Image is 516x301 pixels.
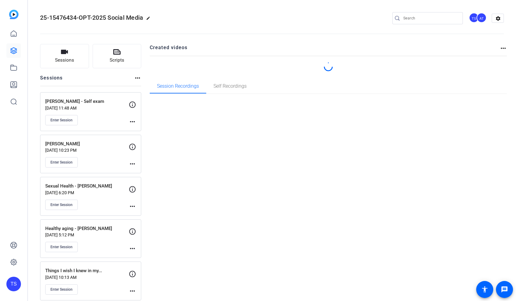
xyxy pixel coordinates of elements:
[469,13,480,23] ngx-avatar: Tilt Studios
[481,286,488,293] mat-icon: accessibility
[469,13,479,23] div: TS
[45,284,78,295] button: Enter Session
[50,245,73,249] span: Enter Session
[40,14,143,21] span: 25-15476434-OPT-2025 Social Media
[45,98,129,105] p: [PERSON_NAME] - Self exam
[492,14,504,23] mat-icon: settings
[129,160,136,167] mat-icon: more_horiz
[214,84,247,89] span: Self Recordings
[403,15,458,22] input: Search
[45,275,129,280] p: [DATE] 10:13 AM
[40,44,89,68] button: Sessions
[134,74,141,82] mat-icon: more_horiz
[45,140,129,147] p: [PERSON_NAME]
[129,287,136,295] mat-icon: more_horiz
[50,160,73,165] span: Enter Session
[45,183,129,190] p: Sexual Health - [PERSON_NAME]
[129,203,136,210] mat-icon: more_horiz
[6,277,21,291] div: TS
[45,115,78,125] button: Enter Session
[477,13,487,23] ngx-avatar: Abraham Turcotte
[50,118,73,123] span: Enter Session
[157,84,199,89] span: Session Recordings
[129,118,136,125] mat-icon: more_horiz
[50,202,73,207] span: Enter Session
[45,157,78,167] button: Enter Session
[45,225,129,232] p: Healthy aging - [PERSON_NAME]
[45,190,129,195] p: [DATE] 6:20 PM
[45,242,78,252] button: Enter Session
[55,57,74,64] span: Sessions
[129,245,136,252] mat-icon: more_horiz
[501,286,508,293] mat-icon: message
[45,267,129,274] p: Things I wish I knew in my...
[146,16,153,23] mat-icon: edit
[45,200,78,210] button: Enter Session
[110,57,124,64] span: Scripts
[477,13,487,23] div: AT
[40,74,63,86] h2: Sessions
[50,287,73,292] span: Enter Session
[45,106,129,110] p: [DATE] 11:48 AM
[93,44,142,68] button: Scripts
[45,148,129,153] p: [DATE] 10:23 PM
[150,44,500,56] h2: Created videos
[45,232,129,237] p: [DATE] 5:12 PM
[500,45,507,52] mat-icon: more_horiz
[9,10,19,19] img: blue-gradient.svg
